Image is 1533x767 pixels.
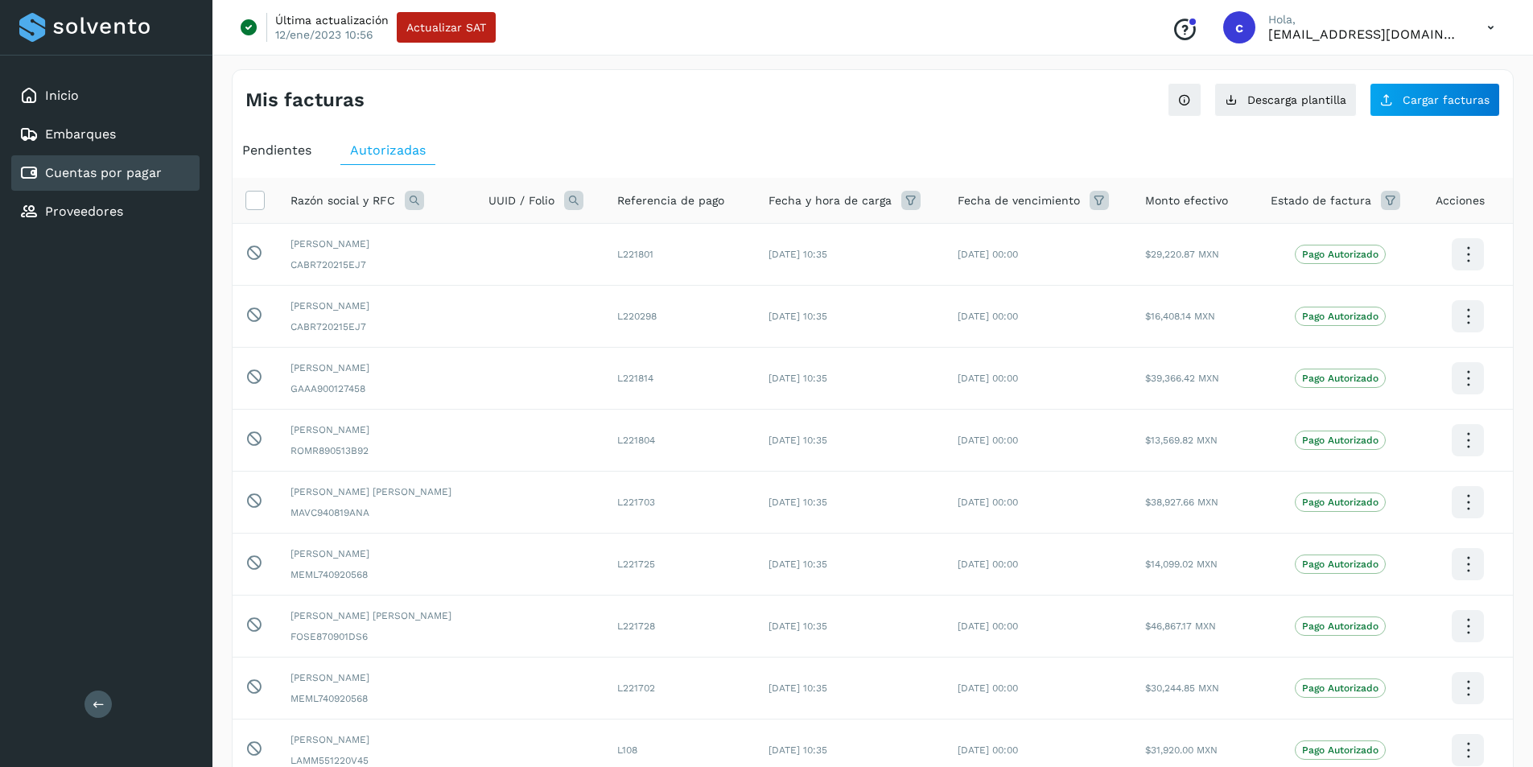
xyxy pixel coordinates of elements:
[769,559,827,570] span: [DATE] 10:35
[1302,497,1378,508] p: Pago Autorizado
[1145,192,1228,209] span: Monto efectivo
[291,320,463,334] span: CABR720215EJ7
[958,621,1018,632] span: [DATE] 00:00
[275,27,373,42] p: 12/ene/2023 10:56
[1145,744,1218,756] span: $31,920.00 MXN
[958,311,1018,322] span: [DATE] 00:00
[291,192,395,209] span: Razón social y RFC
[1271,192,1371,209] span: Estado de factura
[1302,373,1378,384] p: Pago Autorizado
[1145,435,1218,446] span: $13,569.82 MXN
[275,13,389,27] p: Última actualización
[291,629,463,644] span: FOSE870901DS6
[291,567,463,582] span: MEML740920568
[617,373,653,384] span: L221814
[45,165,162,180] a: Cuentas por pagar
[958,559,1018,570] span: [DATE] 00:00
[958,744,1018,756] span: [DATE] 00:00
[958,435,1018,446] span: [DATE] 00:00
[617,249,653,260] span: L221801
[291,423,463,437] span: [PERSON_NAME]
[1302,311,1378,322] p: Pago Autorizado
[769,435,827,446] span: [DATE] 10:35
[769,497,827,508] span: [DATE] 10:35
[45,204,123,219] a: Proveedores
[1247,94,1346,105] span: Descarga plantilla
[1302,621,1378,632] p: Pago Autorizado
[1436,192,1485,209] span: Acciones
[1145,497,1218,508] span: $38,927.66 MXN
[45,126,116,142] a: Embarques
[1302,744,1378,756] p: Pago Autorizado
[1145,682,1219,694] span: $30,244.85 MXN
[617,682,655,694] span: L221702
[1145,373,1219,384] span: $39,366.42 MXN
[350,142,426,158] span: Autorizadas
[1302,249,1378,260] p: Pago Autorizado
[291,608,463,623] span: [PERSON_NAME] [PERSON_NAME]
[11,78,200,113] div: Inicio
[769,744,827,756] span: [DATE] 10:35
[769,621,827,632] span: [DATE] 10:35
[45,88,79,103] a: Inicio
[958,249,1018,260] span: [DATE] 00:00
[617,621,655,632] span: L221728
[769,192,892,209] span: Fecha y hora de carga
[11,117,200,152] div: Embarques
[291,691,463,706] span: MEML740920568
[291,299,463,313] span: [PERSON_NAME]
[1145,559,1218,570] span: $14,099.02 MXN
[617,497,655,508] span: L221703
[958,192,1080,209] span: Fecha de vencimiento
[1145,621,1216,632] span: $46,867.17 MXN
[291,485,463,499] span: [PERSON_NAME] [PERSON_NAME]
[397,12,496,43] button: Actualizar SAT
[1302,435,1378,446] p: Pago Autorizado
[958,682,1018,694] span: [DATE] 00:00
[958,373,1018,384] span: [DATE] 00:00
[1370,83,1500,117] button: Cargar facturas
[488,192,554,209] span: UUID / Folio
[291,670,463,685] span: [PERSON_NAME]
[11,155,200,191] div: Cuentas por pagar
[769,249,827,260] span: [DATE] 10:35
[1268,13,1461,27] p: Hola,
[406,22,486,33] span: Actualizar SAT
[291,443,463,458] span: ROMR890513B92
[245,89,365,112] h4: Mis facturas
[291,732,463,747] span: [PERSON_NAME]
[1145,311,1215,322] span: $16,408.14 MXN
[242,142,311,158] span: Pendientes
[617,311,657,322] span: L220298
[617,559,655,570] span: L221725
[1403,94,1490,105] span: Cargar facturas
[291,258,463,272] span: CABR720215EJ7
[291,361,463,375] span: [PERSON_NAME]
[617,192,724,209] span: Referencia de pago
[617,744,637,756] span: L108
[617,435,655,446] span: L221804
[291,505,463,520] span: MAVC940819ANA
[1302,559,1378,570] p: Pago Autorizado
[291,237,463,251] span: [PERSON_NAME]
[769,311,827,322] span: [DATE] 10:35
[291,546,463,561] span: [PERSON_NAME]
[769,373,827,384] span: [DATE] 10:35
[1145,249,1219,260] span: $29,220.87 MXN
[1302,682,1378,694] p: Pago Autorizado
[769,682,827,694] span: [DATE] 10:35
[291,381,463,396] span: GAAA900127458
[1268,27,1461,42] p: contabilidad5@easo.com
[1214,83,1357,117] button: Descarga plantilla
[958,497,1018,508] span: [DATE] 00:00
[11,194,200,229] div: Proveedores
